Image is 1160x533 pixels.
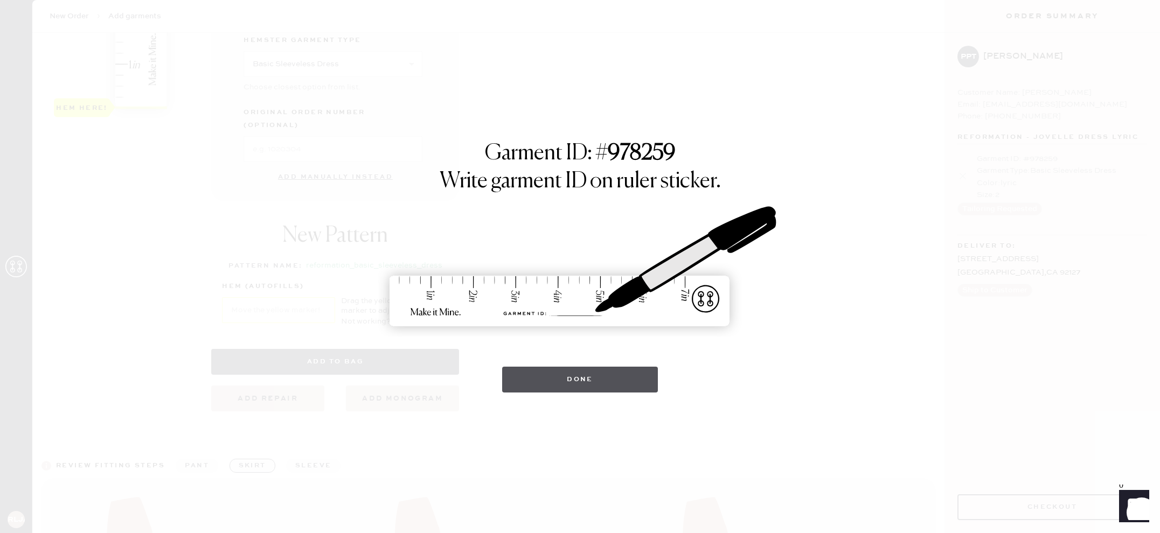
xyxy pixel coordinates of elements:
h1: Write garment ID on ruler sticker. [440,169,721,194]
button: Done [502,367,658,392]
h1: Garment ID: # [485,141,676,169]
img: ruler-sticker-sharpie.svg [378,178,782,356]
iframe: Front Chat [1109,485,1155,531]
strong: 978259 [608,143,676,164]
